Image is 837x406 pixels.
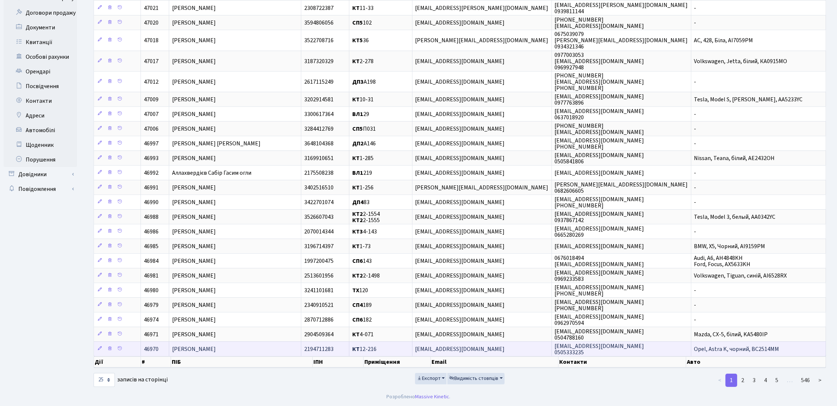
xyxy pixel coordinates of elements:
[172,228,216,236] span: [PERSON_NAME]
[694,301,696,309] span: -
[352,110,363,118] b: ВЛ1
[415,213,505,221] span: [EMAIL_ADDRESS][DOMAIN_NAME]
[352,57,360,65] b: КТ
[415,393,450,400] a: Massive Kinetic
[415,36,549,44] span: [PERSON_NAME][EMAIL_ADDRESS][DOMAIN_NAME]
[558,356,686,367] th: Контакти
[686,356,826,367] th: Авто
[352,210,363,218] b: КТ2
[771,374,783,387] a: 5
[555,137,644,151] span: [EMAIL_ADDRESS][DOMAIN_NAME] [PHONE_NUMBER]
[144,36,159,44] span: 47018
[364,356,431,367] th: Приміщення
[352,216,363,224] b: КТ2
[415,330,505,338] span: [EMAIL_ADDRESS][DOMAIN_NAME]
[352,242,371,250] span: 1-73
[172,19,216,27] span: [PERSON_NAME]
[304,36,334,44] span: 3522708716
[304,169,334,177] span: 2175508238
[694,110,696,118] span: -
[172,257,216,265] span: [PERSON_NAME]
[172,110,216,118] span: [PERSON_NAME]
[172,95,216,104] span: [PERSON_NAME]
[555,72,644,92] span: [PHONE_NUMBER] [EMAIL_ADDRESS][DOMAIN_NAME] [PHONE_NUMBER]
[694,154,775,162] span: Nissan, Teana, білий, AE2432OH
[144,57,159,65] span: 47017
[144,301,159,309] span: 46979
[352,198,370,206] span: 83
[352,330,360,338] b: КТ
[555,242,644,250] span: [EMAIL_ADDRESS][DOMAIN_NAME]
[304,154,334,162] span: 3169910651
[694,184,696,192] span: -
[4,138,77,152] a: Щоденник
[352,125,363,133] b: СП5
[304,228,334,236] span: 2070014344
[4,123,77,138] a: Автомобілі
[304,78,334,86] span: 2617115249
[415,19,505,27] span: [EMAIL_ADDRESS][DOMAIN_NAME]
[94,373,168,387] label: записів на сторінці
[415,257,505,265] span: [EMAIL_ADDRESS][DOMAIN_NAME]
[555,122,644,136] span: [PHONE_NUMBER] [EMAIL_ADDRESS][DOMAIN_NAME]
[304,95,334,104] span: 3202914581
[555,169,644,177] span: [EMAIL_ADDRESS][DOMAIN_NAME]
[555,1,688,15] span: [EMAIL_ADDRESS][PERSON_NAME][DOMAIN_NAME] 0939811144
[352,19,363,27] b: СП5
[352,4,374,12] span: 11-33
[352,345,360,353] b: КТ
[172,330,216,338] span: [PERSON_NAME]
[415,169,505,177] span: [EMAIL_ADDRESS][DOMAIN_NAME]
[352,110,369,118] span: 29
[172,36,216,44] span: [PERSON_NAME]
[144,345,159,353] span: 46970
[172,301,216,309] span: [PERSON_NAME]
[172,213,216,221] span: [PERSON_NAME]
[415,373,447,384] button: Експорт
[814,374,826,387] a: >
[352,272,363,280] b: КТ2
[555,51,644,72] span: 0977003053 [EMAIL_ADDRESS][DOMAIN_NAME] 0969927948
[694,57,787,65] span: Volkswagen, Jetta, білий, КА0915МО
[144,154,159,162] span: 46993
[352,154,360,162] b: КТ
[304,242,334,250] span: 3196714397
[694,125,696,133] span: -
[694,272,787,280] span: Volkswagen, Tiguan, синій, AI6528RX
[4,35,77,50] a: Квитанції
[352,139,376,148] span: А146
[172,4,216,12] span: [PERSON_NAME]
[415,286,505,294] span: [EMAIL_ADDRESS][DOMAIN_NAME]
[313,356,364,367] th: ІПН
[144,139,159,148] span: 46997
[304,345,334,353] span: 2194711283
[144,242,159,250] span: 46985
[172,286,216,294] span: [PERSON_NAME]
[144,4,159,12] span: 47021
[4,64,77,79] a: Орендарі
[172,139,261,148] span: [PERSON_NAME] [PERSON_NAME]
[555,342,644,356] span: [EMAIL_ADDRESS][DOMAIN_NAME] 0505333235
[694,36,753,44] span: AC, 428, Біла, АІ7059РМ
[4,152,77,167] a: Порушення
[415,4,549,12] span: [EMAIL_ADDRESS][PERSON_NAME][DOMAIN_NAME]
[694,19,696,27] span: -
[760,374,771,387] a: 4
[352,257,363,265] b: СП6
[4,94,77,108] a: Контакти
[304,4,334,12] span: 2308722387
[352,184,374,192] span: 1-256
[555,210,644,224] span: [EMAIL_ADDRESS][DOMAIN_NAME] 0937867142
[555,195,644,210] span: [EMAIL_ADDRESS][DOMAIN_NAME] [PHONE_NUMBER]
[748,374,760,387] a: 3
[352,169,363,177] b: ВЛ1
[352,169,372,177] span: 219
[172,184,216,192] span: [PERSON_NAME]
[172,169,251,177] span: Аллахвердієв Сабір Гасим огли
[555,151,644,166] span: [EMAIL_ADDRESS][DOMAIN_NAME] 0505841806
[415,228,505,236] span: [EMAIL_ADDRESS][DOMAIN_NAME]
[415,198,505,206] span: [EMAIL_ADDRESS][DOMAIN_NAME]
[352,139,364,148] b: ДП2
[304,272,334,280] span: 2513601956
[352,95,374,104] span: 10-31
